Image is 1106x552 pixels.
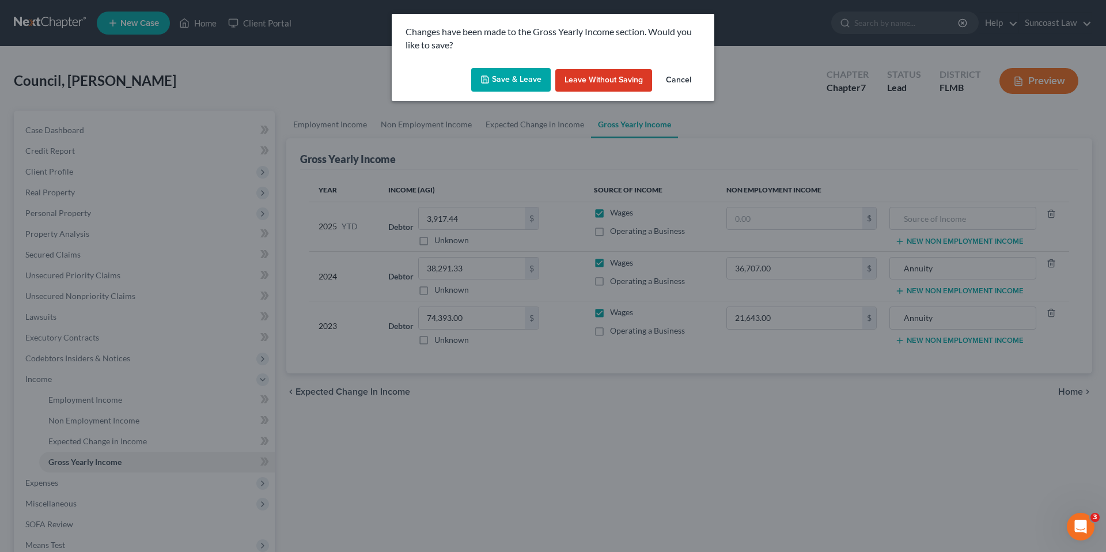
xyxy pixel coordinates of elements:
button: Save & Leave [471,68,551,92]
button: Cancel [657,69,700,92]
p: Changes have been made to the Gross Yearly Income section. Would you like to save? [406,25,700,52]
button: Leave without Saving [555,69,652,92]
span: 3 [1090,513,1100,522]
iframe: Intercom live chat [1067,513,1094,540]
